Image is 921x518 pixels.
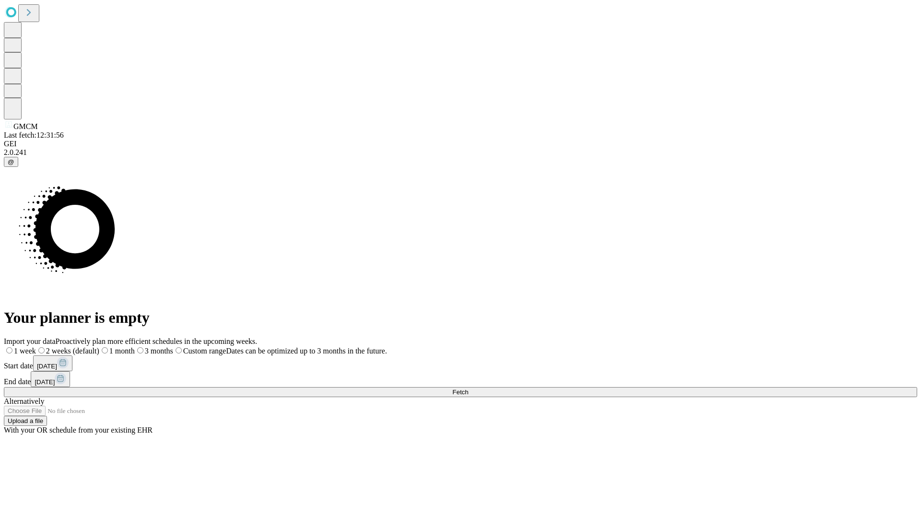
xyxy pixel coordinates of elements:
[4,131,64,139] span: Last fetch: 12:31:56
[4,387,917,397] button: Fetch
[4,416,47,426] button: Upload a file
[145,347,173,355] span: 3 months
[4,426,153,434] span: With your OR schedule from your existing EHR
[14,347,36,355] span: 1 week
[4,157,18,167] button: @
[6,347,12,353] input: 1 week
[4,140,917,148] div: GEI
[4,309,917,327] h1: Your planner is empty
[4,148,917,157] div: 2.0.241
[4,371,917,387] div: End date
[31,371,70,387] button: [DATE]
[452,388,468,396] span: Fetch
[8,158,14,165] span: @
[226,347,387,355] span: Dates can be optimized up to 3 months in the future.
[38,347,45,353] input: 2 weeks (default)
[56,337,257,345] span: Proactively plan more efficient schedules in the upcoming weeks.
[4,355,917,371] div: Start date
[33,355,72,371] button: [DATE]
[46,347,99,355] span: 2 weeks (default)
[35,378,55,386] span: [DATE]
[37,363,57,370] span: [DATE]
[109,347,135,355] span: 1 month
[4,337,56,345] span: Import your data
[137,347,143,353] input: 3 months
[183,347,226,355] span: Custom range
[176,347,182,353] input: Custom rangeDates can be optimized up to 3 months in the future.
[4,397,44,405] span: Alternatively
[13,122,38,130] span: GMCM
[102,347,108,353] input: 1 month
